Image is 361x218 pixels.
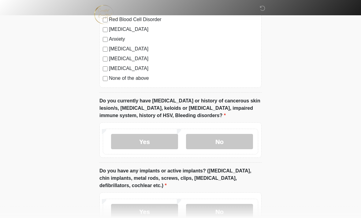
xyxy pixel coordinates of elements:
[103,28,108,32] input: [MEDICAL_DATA]
[109,46,258,53] label: [MEDICAL_DATA]
[103,37,108,42] input: Anxiety
[103,67,108,72] input: [MEDICAL_DATA]
[99,168,262,190] label: Do you have any implants or active implants? ([MEDICAL_DATA], chin implants, metal rods, screws, ...
[186,134,253,150] label: No
[109,26,258,33] label: [MEDICAL_DATA]
[109,65,258,72] label: [MEDICAL_DATA]
[99,98,262,120] label: Do you currently have [MEDICAL_DATA] or history of cancerous skin lesion/s, [MEDICAL_DATA], keloi...
[103,76,108,81] input: None of the above
[109,75,258,82] label: None of the above
[109,36,258,43] label: Anxiety
[93,5,119,24] img: Created Beautiful Aesthetics Logo
[103,47,108,52] input: [MEDICAL_DATA]
[109,55,258,63] label: [MEDICAL_DATA]
[111,134,178,150] label: Yes
[103,57,108,62] input: [MEDICAL_DATA]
